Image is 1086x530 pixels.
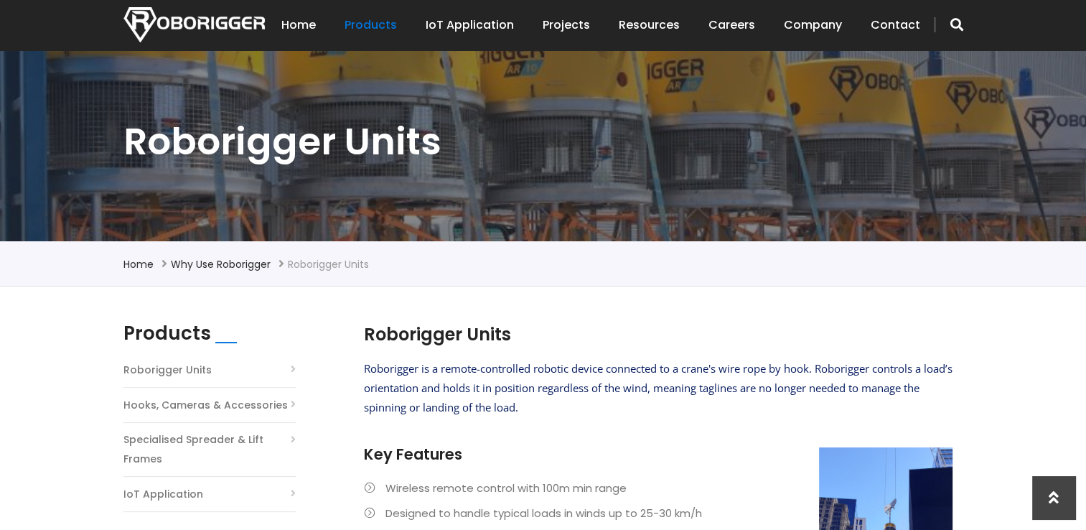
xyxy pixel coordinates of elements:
h2: Roborigger Units [364,322,952,347]
a: IoT Application [426,3,514,47]
h1: Roborigger Units [123,117,963,166]
a: Contact [871,3,920,47]
a: Careers [708,3,755,47]
img: Nortech [123,7,265,42]
a: Resources [619,3,680,47]
a: Roborigger Units [123,361,212,380]
h3: Key Features [364,444,952,465]
a: Hooks, Cameras & Accessories [123,396,288,415]
a: IoT Application [123,485,203,504]
a: Home [123,257,154,271]
a: Products [345,3,397,47]
a: Specialised Spreader & Lift Frames [123,430,296,469]
li: Roborigger Units [288,256,369,273]
a: Company [784,3,842,47]
a: Home [281,3,316,47]
span: Roborigger is a remote-controlled robotic device connected to a crane's wire rope by hook. Robori... [364,361,952,414]
li: Designed to handle typical loads in winds up to 25-30 km/h [364,503,952,523]
a: Why use Roborigger [171,257,271,271]
a: Projects [543,3,590,47]
li: Wireless remote control with 100m min range [364,478,952,498]
h2: Products [123,322,211,345]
